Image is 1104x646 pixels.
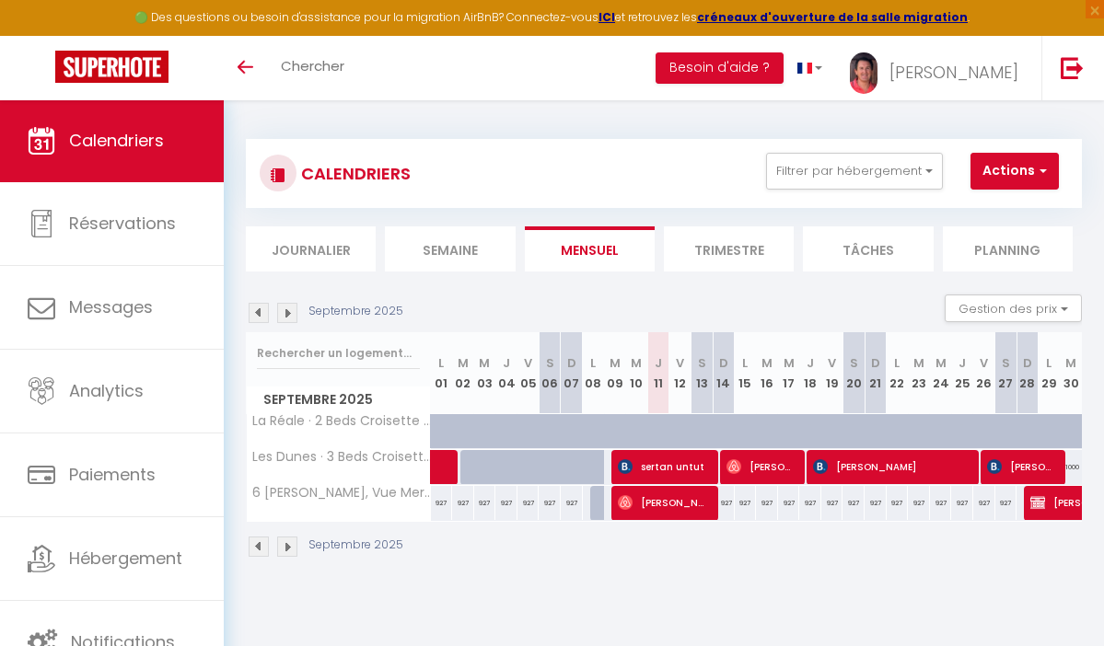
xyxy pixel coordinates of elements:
[778,486,800,520] div: 927
[1039,332,1061,414] th: 29
[524,354,532,372] abbr: V
[987,449,1058,484] span: [PERSON_NAME]
[719,354,728,372] abbr: D
[887,332,909,414] th: 22
[655,354,662,372] abbr: J
[908,332,930,414] th: 23
[799,332,821,414] th: 18
[561,332,583,414] th: 07
[813,449,969,484] span: [PERSON_NAME]
[567,354,576,372] abbr: D
[474,486,496,520] div: 927
[431,486,453,520] div: 927
[843,332,865,414] th: 20
[766,153,943,190] button: Filtrer par hébergement
[995,332,1017,414] th: 27
[843,486,865,520] div: 927
[598,9,615,25] strong: ICI
[546,354,554,372] abbr: S
[930,486,952,520] div: 927
[735,332,757,414] th: 15
[495,486,517,520] div: 927
[669,332,691,414] th: 12
[913,354,924,372] abbr: M
[871,354,880,372] abbr: D
[850,52,877,94] img: ...
[1060,332,1082,414] th: 30
[973,332,995,414] th: 26
[583,332,605,414] th: 08
[850,354,858,372] abbr: S
[438,354,444,372] abbr: L
[713,332,735,414] th: 14
[604,332,626,414] th: 09
[503,354,510,372] abbr: J
[618,449,710,484] span: sertan untut
[69,379,144,402] span: Analytics
[247,386,430,413] span: Septembre 2025
[69,463,156,486] span: Paiements
[431,332,453,414] th: 01
[474,332,496,414] th: 03
[517,332,540,414] th: 05
[308,536,403,554] p: Septembre 2025
[458,354,469,372] abbr: M
[250,486,434,500] span: 6 [PERSON_NAME], Vue Mer et [GEOGRAPHIC_DATA]
[525,226,655,271] li: Mensuel
[887,486,909,520] div: 927
[995,486,1017,520] div: 927
[618,485,710,520] span: [PERSON_NAME]
[865,332,887,414] th: 21
[1060,450,1082,484] div: 1000
[1065,354,1076,372] abbr: M
[756,332,778,414] th: 16
[980,354,988,372] abbr: V
[656,52,784,84] button: Besoin d'aide ?
[691,332,713,414] th: 13
[1046,354,1052,372] abbr: L
[69,212,176,235] span: Réservations
[495,332,517,414] th: 04
[539,486,561,520] div: 927
[908,486,930,520] div: 927
[664,226,794,271] li: Trimestre
[698,354,706,372] abbr: S
[836,36,1041,100] a: ... [PERSON_NAME]
[626,332,648,414] th: 10
[742,354,748,372] abbr: L
[970,153,1059,190] button: Actions
[821,332,843,414] th: 19
[385,226,515,271] li: Semaine
[951,332,973,414] th: 25
[631,354,642,372] abbr: M
[951,486,973,520] div: 927
[590,354,596,372] abbr: L
[257,337,420,370] input: Rechercher un logement...
[807,354,814,372] abbr: J
[250,414,434,428] span: La Réale · 2 Beds Croisette Beaches Sea View Parking Free
[828,354,836,372] abbr: V
[935,354,947,372] abbr: M
[676,354,684,372] abbr: V
[69,129,164,152] span: Calendriers
[930,332,952,414] th: 24
[1023,354,1032,372] abbr: D
[756,486,778,520] div: 927
[452,486,474,520] div: 927
[452,332,474,414] th: 02
[250,450,434,464] span: Les Dunes · 3 Beds Croisette Beaches Sea View
[561,486,583,520] div: 927
[761,354,773,372] abbr: M
[821,486,843,520] div: 927
[894,354,900,372] abbr: L
[647,332,669,414] th: 11
[517,486,540,520] div: 927
[539,332,561,414] th: 06
[246,226,376,271] li: Journalier
[943,226,1073,271] li: Planning
[69,547,182,570] span: Hébergement
[296,153,411,194] h3: CALENDRIERS
[803,226,933,271] li: Tâches
[959,354,966,372] abbr: J
[697,9,968,25] strong: créneaux d'ouverture de la salle migration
